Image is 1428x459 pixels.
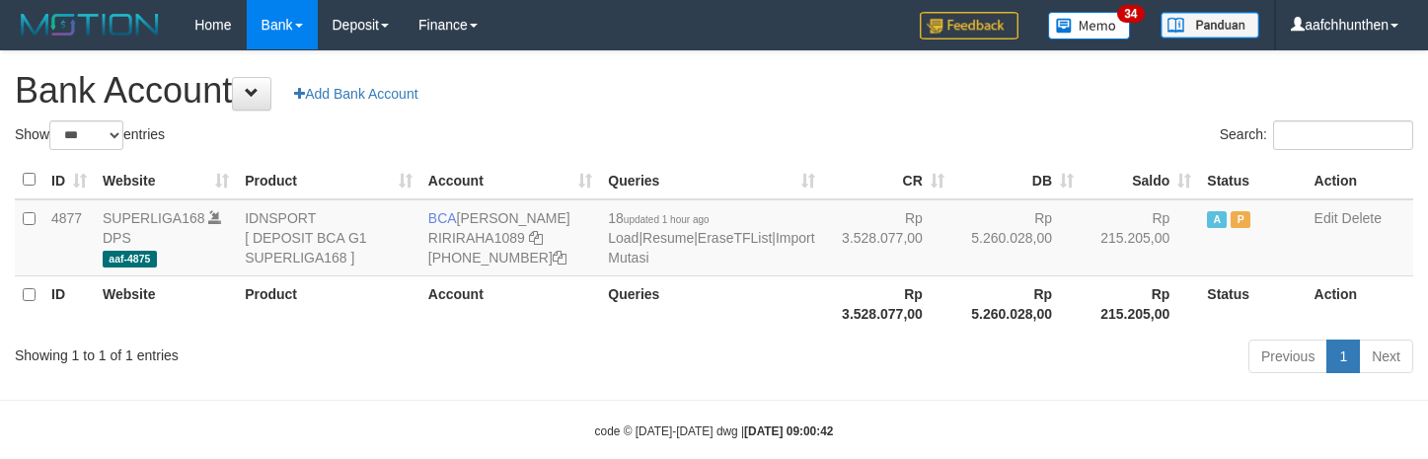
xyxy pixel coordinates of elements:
th: Rp 5.260.028,00 [952,275,1082,332]
span: BCA [428,210,457,226]
span: updated 1 hour ago [624,214,710,225]
th: Action [1307,161,1413,199]
a: Add Bank Account [281,77,430,111]
th: ID [43,275,95,332]
th: Queries [600,275,822,332]
a: EraseTFList [698,230,772,246]
td: Rp 5.260.028,00 [952,199,1082,276]
td: Rp 3.528.077,00 [823,199,952,276]
th: Product [237,275,420,332]
input: Search: [1273,120,1413,150]
strong: [DATE] 09:00:42 [744,424,833,438]
span: aaf-4875 [103,251,157,268]
td: [PERSON_NAME] [PHONE_NUMBER] [420,199,600,276]
td: IDNSPORT [ DEPOSIT BCA G1 SUPERLIGA168 ] [237,199,420,276]
th: Action [1307,275,1413,332]
a: RIRIRAHA1089 [428,230,525,246]
a: 1 [1326,340,1360,373]
th: Website: activate to sort column ascending [95,161,237,199]
th: Status [1199,275,1306,332]
span: | | | [608,210,814,266]
td: 4877 [43,199,95,276]
th: Rp 215.205,00 [1082,275,1199,332]
th: DB: activate to sort column ascending [952,161,1082,199]
th: ID: activate to sort column ascending [43,161,95,199]
span: Paused [1231,211,1250,228]
td: Rp 215.205,00 [1082,199,1199,276]
a: Copy RIRIRAHA1089 to clipboard [529,230,543,246]
th: Account: activate to sort column ascending [420,161,600,199]
img: Button%20Memo.svg [1048,12,1131,39]
th: Product: activate to sort column ascending [237,161,420,199]
a: Resume [642,230,694,246]
img: MOTION_logo.png [15,10,165,39]
th: Rp 3.528.077,00 [823,275,952,332]
a: Next [1359,340,1413,373]
div: Showing 1 to 1 of 1 entries [15,338,580,365]
a: Copy 4062281611 to clipboard [553,250,566,266]
a: Delete [1342,210,1382,226]
th: CR: activate to sort column ascending [823,161,952,199]
th: Saldo: activate to sort column ascending [1082,161,1199,199]
img: Feedback.jpg [920,12,1018,39]
th: Status [1199,161,1306,199]
a: Load [608,230,639,246]
label: Show entries [15,120,165,150]
td: DPS [95,199,237,276]
h1: Bank Account [15,71,1413,111]
span: 18 [608,210,709,226]
th: Account [420,275,600,332]
th: Queries: activate to sort column ascending [600,161,822,199]
a: Edit [1315,210,1338,226]
th: Website [95,275,237,332]
a: SUPERLIGA168 [103,210,205,226]
label: Search: [1220,120,1413,150]
a: Import Mutasi [608,230,814,266]
img: panduan.png [1161,12,1259,38]
span: 34 [1117,5,1144,23]
span: Active [1207,211,1227,228]
small: code © [DATE]-[DATE] dwg | [595,424,834,438]
a: Previous [1248,340,1327,373]
select: Showentries [49,120,123,150]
